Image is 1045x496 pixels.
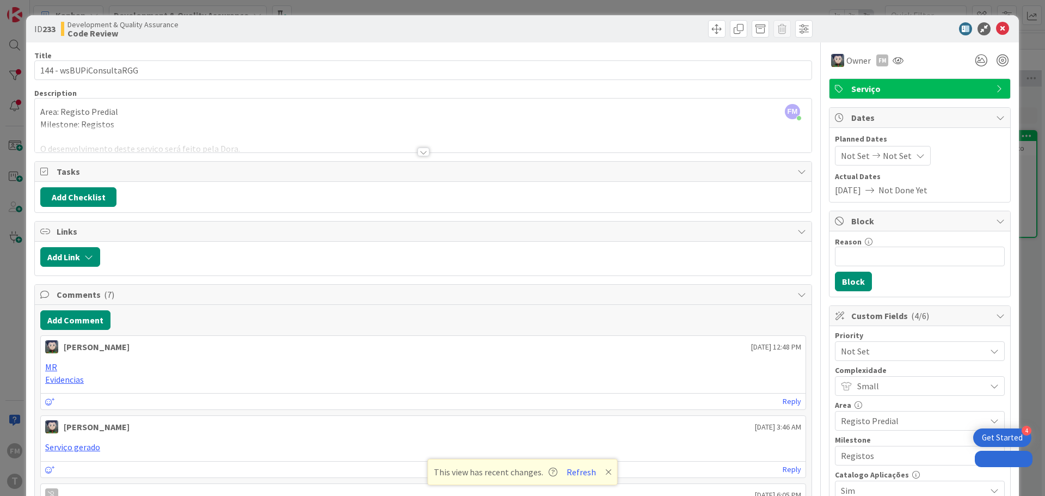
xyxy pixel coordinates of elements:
[835,171,1005,182] span: Actual Dates
[831,54,844,67] img: LS
[755,421,801,433] span: [DATE] 3:46 AM
[841,413,980,428] span: Registo Predial
[851,309,991,322] span: Custom Fields
[851,82,991,95] span: Serviço
[45,420,58,433] img: LS
[835,401,1005,409] div: Area
[40,106,806,118] p: Area: Registo Predial
[64,340,130,353] div: [PERSON_NAME]
[783,395,801,408] a: Reply
[751,341,801,353] span: [DATE] 12:48 PM
[40,247,100,267] button: Add Link
[785,104,800,119] span: FM
[973,428,1031,447] div: Open Get Started checklist, remaining modules: 4
[34,60,812,80] input: type card name here...
[34,88,77,98] span: Description
[40,310,110,330] button: Add Comment
[911,310,929,321] span: ( 4/6 )
[45,442,100,452] a: Serviço gerado
[835,366,1005,374] div: Complexidade
[835,133,1005,145] span: Planned Dates
[857,378,980,394] span: Small
[982,432,1023,443] div: Get Started
[841,448,980,463] span: Registos
[67,20,179,29] span: Development & Quality Assurance
[851,215,991,228] span: Block
[876,54,888,66] div: FM
[883,149,912,162] span: Not Set
[104,289,114,300] span: ( 7 )
[45,362,57,372] a: MR
[45,340,58,353] img: LS
[57,288,792,301] span: Comments
[783,463,801,476] a: Reply
[64,420,130,433] div: [PERSON_NAME]
[835,272,872,291] button: Block
[878,183,927,197] span: Not Done Yet
[57,165,792,178] span: Tasks
[34,51,52,60] label: Title
[835,183,861,197] span: [DATE]
[57,225,792,238] span: Links
[434,466,557,479] span: This view has recent changes.
[45,374,84,385] a: Evidencias
[835,436,1005,444] div: Milestone
[835,332,1005,339] div: Priority
[40,187,116,207] button: Add Checklist
[835,471,1005,479] div: Catalogo Aplicações
[835,237,862,247] label: Reason
[851,111,991,124] span: Dates
[841,149,870,162] span: Not Set
[846,54,871,67] span: Owner
[40,118,806,131] p: Milestone: Registos
[42,23,56,34] b: 233
[563,465,600,479] button: Refresh
[1022,426,1031,436] div: 4
[841,344,980,359] span: Not Set
[67,29,179,38] b: Code Review
[34,22,56,35] span: ID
